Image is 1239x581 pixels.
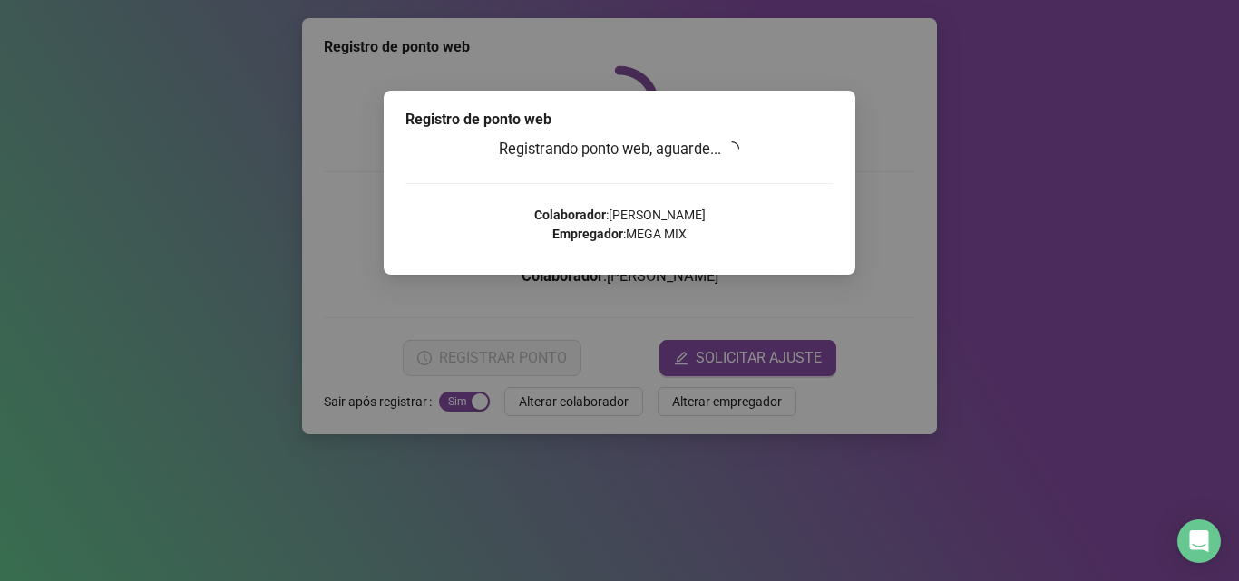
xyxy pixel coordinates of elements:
h3: Registrando ponto web, aguarde... [405,138,834,161]
strong: Empregador [552,227,623,241]
p: : [PERSON_NAME] : MEGA MIX [405,206,834,244]
span: loading [725,141,739,156]
div: Registro de ponto web [405,109,834,131]
strong: Colaborador [534,208,606,222]
div: Open Intercom Messenger [1177,519,1221,563]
